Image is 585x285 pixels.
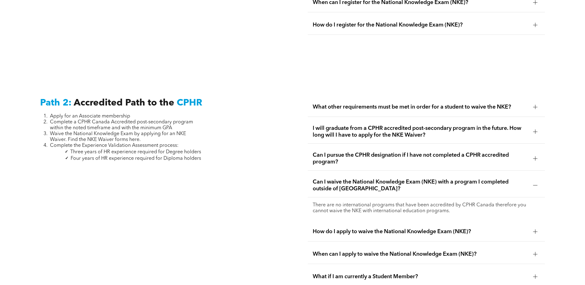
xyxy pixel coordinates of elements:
span: Can I pursue the CPHR designation if I have not completed a CPHR accredited program? [313,152,528,165]
span: I will graduate from a CPHR accredited post-secondary program in the future. How long will I have... [313,125,528,138]
span: What if I am currently a Student Member? [313,273,528,280]
span: Complete the Experience Validation Assessment process: [50,143,179,148]
span: How do I register for the National Knowledge Exam (NKE)? [313,22,528,28]
span: Can I waive the National Knowledge Exam (NKE) with a program I completed outside of [GEOGRAPHIC_D... [313,179,528,192]
span: Waive the National Knowledge Exam by applying for an NKE Waiver. Find the NKE Waiver forms here. [50,131,186,142]
p: There are no international programs that have been accredited by CPHR Canada therefore you cannot... [313,202,540,214]
span: Four years of HR experience required for Diploma holders [71,156,201,161]
span: When can I apply to waive the National Knowledge Exam (NKE)? [313,251,528,258]
span: Three years of HR experience required for Degree holders [70,150,201,155]
span: Complete a CPHR Canada Accredited post-secondary program within the noted timeframe and with the ... [50,120,193,130]
span: CPHR [177,98,202,108]
span: Path 2: [40,98,72,108]
span: What other requirements must be met in order for a student to waive the NKE? [313,104,528,110]
span: How do I apply to waive the National Knowledge Exam (NKE)? [313,228,528,235]
span: Apply for an Associate membership [50,114,130,119]
span: Accredited Path to the [74,98,174,108]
